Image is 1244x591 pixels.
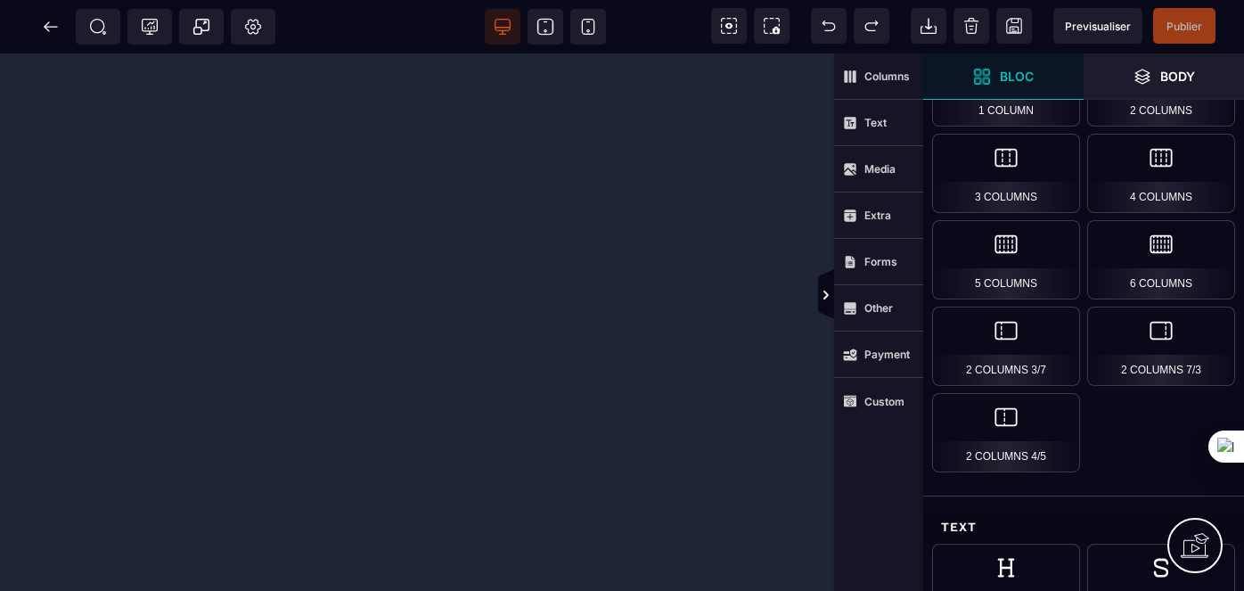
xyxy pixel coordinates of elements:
[932,307,1080,386] div: 2 Columns 3/7
[1000,70,1034,83] strong: Bloc
[754,8,790,44] span: Screenshot
[864,301,893,315] strong: Other
[864,70,910,83] strong: Columns
[864,255,897,268] strong: Forms
[192,18,210,36] span: Popup
[1053,8,1142,44] span: Preview
[1065,20,1131,33] span: Previsualiser
[923,53,1084,100] span: Open Blocks
[89,18,107,36] span: SEO
[244,18,262,36] span: Setting Body
[932,134,1080,213] div: 3 Columns
[864,116,887,129] strong: Text
[1084,53,1244,100] span: Open Layer Manager
[932,220,1080,300] div: 5 Columns
[864,348,910,361] strong: Payment
[141,18,159,36] span: Tracking
[923,511,1244,544] div: Text
[711,8,747,44] span: View components
[1166,20,1202,33] span: Publier
[932,393,1080,472] div: 2 Columns 4/5
[864,209,891,222] strong: Extra
[864,395,904,408] strong: Custom
[1087,134,1235,213] div: 4 Columns
[1087,307,1235,386] div: 2 Columns 7/3
[864,162,896,176] strong: Media
[1087,220,1235,300] div: 6 Columns
[1160,70,1195,83] strong: Body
